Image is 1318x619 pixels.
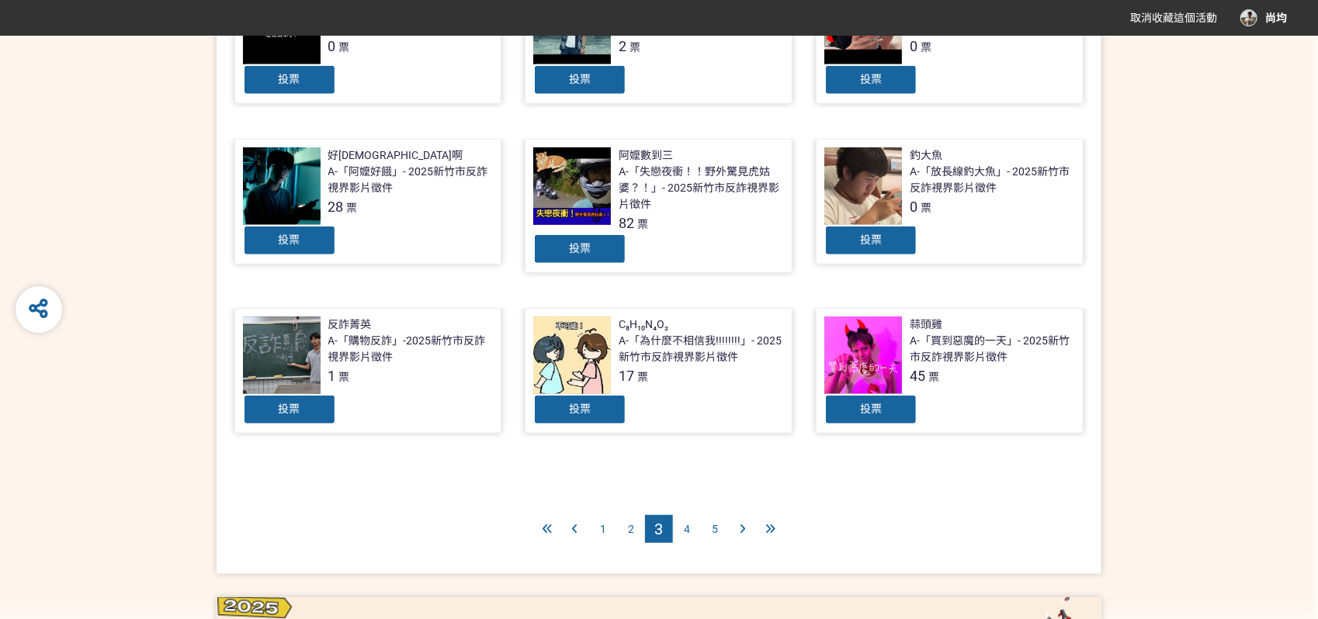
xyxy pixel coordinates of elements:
[328,316,372,333] div: 反詐菁英
[328,199,344,215] span: 28
[619,215,634,231] span: 82
[328,164,494,196] div: A-「阿嬤好餓」- 2025新竹市反詐視界影片徵件
[234,139,502,265] a: 好[DEMOGRAPHIC_DATA]啊A-「阿嬤好餓」- 2025新竹市反詐視界影片徵件28票投票
[910,147,942,164] div: 釣大魚
[630,41,640,54] span: 票
[921,202,931,214] span: 票
[910,333,1075,365] div: A-「買到惡魔的一天」- 2025新竹市反詐視界影片徵件
[619,38,626,54] span: 2
[637,371,648,383] span: 票
[328,38,336,54] span: 0
[816,139,1084,265] a: 釣大魚A-「放長線釣大魚」- 2025新竹市反詐視界影片徵件0票投票
[234,308,502,434] a: 反詐菁英A-「購物反詐」-2025新竹市反詐視界影片徵件1票投票
[684,523,690,535] span: 4
[860,233,882,246] span: 投票
[619,333,784,365] div: A-「為什麼不相信我!!!!!!!!」- 2025新竹市反詐視界影片徵件
[910,316,942,333] div: 蒜頭雞
[339,371,350,383] span: 票
[816,308,1084,434] a: 蒜頭雞A-「買到惡魔的一天」- 2025新竹市反詐視界影片徵件45票投票
[279,73,300,85] span: 投票
[712,523,718,535] span: 5
[860,73,882,85] span: 投票
[921,41,931,54] span: 票
[525,308,793,434] a: C₈H₁₀N₄O₂A-「為什麼不相信我!!!!!!!!」- 2025新竹市反詐視界影片徵件17票投票
[910,199,917,215] span: 0
[525,139,793,273] a: 阿嬤數到三A-「失戀夜衝！！野外驚見虎姑婆？！」- 2025新竹市反詐視界影片徵件82票投票
[910,164,1075,196] div: A-「放長線釣大魚」- 2025新竹市反詐視界影片徵件
[279,403,300,415] span: 投票
[619,147,673,164] div: 阿嬤數到三
[569,403,591,415] span: 投票
[628,523,634,535] span: 2
[1130,12,1217,24] span: 取消收藏這個活動
[637,218,648,230] span: 票
[860,403,882,415] span: 投票
[928,371,939,383] span: 票
[655,520,664,538] span: 3
[910,38,917,54] span: 0
[569,242,591,254] span: 投票
[328,333,494,365] div: A-「購物反詐」-2025新竹市反詐視界影片徵件
[569,73,591,85] span: 投票
[600,523,606,535] span: 1
[279,233,300,246] span: 投票
[619,368,634,384] span: 17
[910,368,925,384] span: 45
[328,368,336,384] span: 1
[339,41,350,54] span: 票
[347,202,358,214] span: 票
[619,164,784,213] div: A-「失戀夜衝！！野外驚見虎姑婆？！」- 2025新竹市反詐視界影片徵件
[619,316,668,333] div: C₈H₁₀N₄O₂
[328,147,463,164] div: 好[DEMOGRAPHIC_DATA]啊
